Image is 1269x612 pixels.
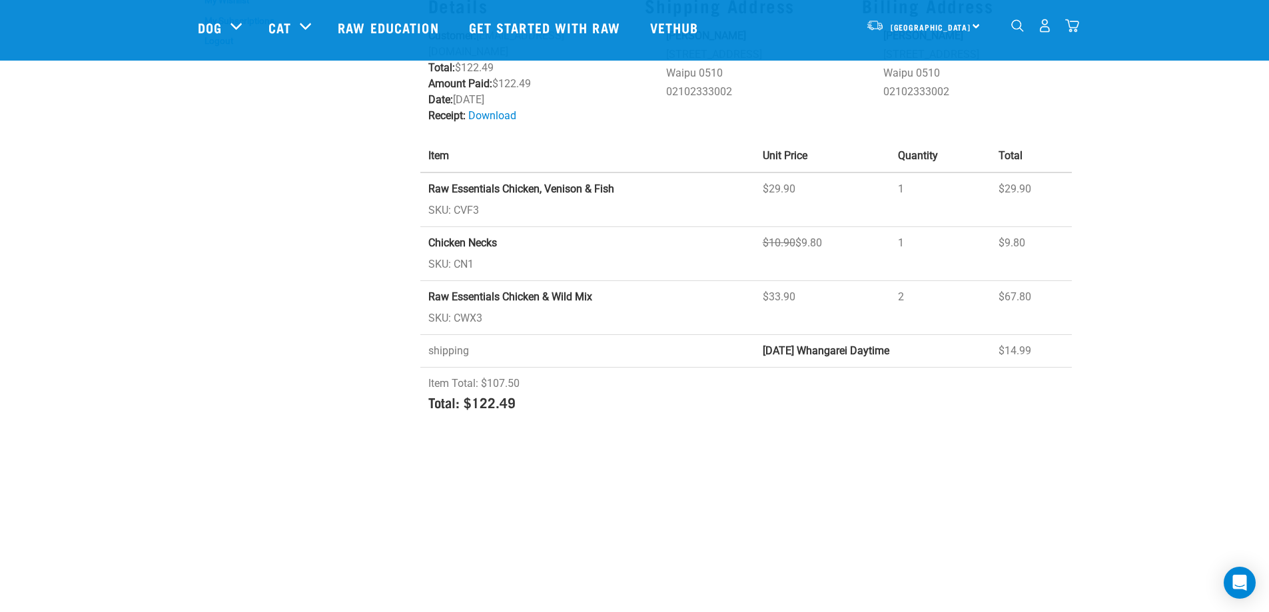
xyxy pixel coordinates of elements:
[755,227,890,281] td: $9.80
[991,227,1071,281] td: $9.80
[428,182,614,195] strong: Raw Essentials Chicken, Venison & Fish
[198,17,222,37] a: Dog
[420,140,755,172] th: Item
[1011,19,1024,32] img: home-icon-1@2x.png
[890,172,991,227] td: 1
[883,65,1063,81] li: Waipu 0510
[420,335,755,368] td: shipping
[324,1,455,54] a: Raw Education
[1065,19,1079,33] img: home-icon@2x.png
[666,65,846,81] li: Waipu 0510
[428,109,466,122] strong: Receipt:
[420,281,755,335] td: SKU: CWX3
[420,227,755,281] td: SKU: CN1
[890,281,991,335] td: 2
[755,281,890,335] td: $33.90
[755,140,890,172] th: Unit Price
[456,1,637,54] a: Get started with Raw
[890,227,991,281] td: 1
[763,344,889,357] strong: [DATE] Whangarei Daytime
[428,290,592,303] strong: Raw Essentials Chicken & Wild Mix
[866,19,884,31] img: van-moving.png
[991,281,1071,335] td: $67.80
[268,17,291,37] a: Cat
[637,1,715,54] a: Vethub
[468,109,516,122] a: Download
[420,368,1072,427] td: Item Total: $107.50
[428,236,497,249] strong: Chicken Necks
[420,172,755,227] td: SKU: CVF3
[1224,567,1256,599] div: Open Intercom Messenger
[428,61,455,74] strong: Total:
[883,84,1063,100] li: 02102333002
[890,140,991,172] th: Quantity
[428,394,1064,410] h4: Total: $122.49
[1038,19,1052,33] img: user.png
[991,335,1071,368] td: $14.99
[755,172,890,227] td: $29.90
[991,172,1071,227] td: $29.90
[428,93,453,106] strong: Date:
[991,140,1071,172] th: Total
[891,25,971,29] span: [GEOGRAPHIC_DATA]
[763,236,795,249] strike: $10.90
[428,77,492,90] strong: Amount Paid:
[666,84,846,100] li: 02102333002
